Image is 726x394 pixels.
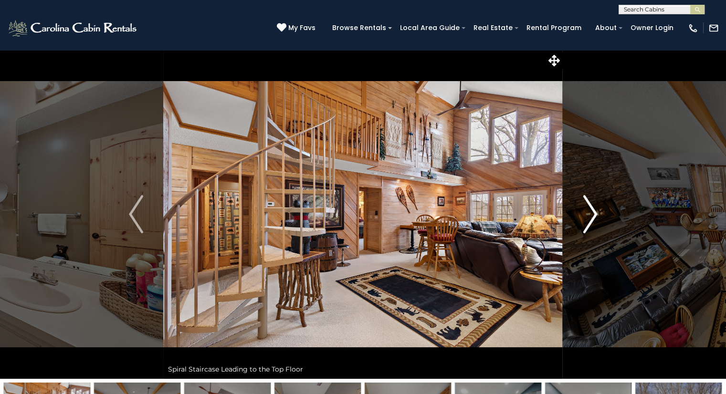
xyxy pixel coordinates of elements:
span: My Favs [288,23,316,33]
img: White-1-2.png [7,19,139,38]
a: My Favs [277,23,318,33]
img: arrow [129,195,143,233]
img: arrow [583,195,597,233]
button: Previous [109,50,164,379]
a: Local Area Guide [395,21,464,35]
button: Next [563,50,618,379]
a: About [590,21,621,35]
img: mail-regular-white.png [708,23,719,33]
a: Browse Rentals [327,21,391,35]
a: Rental Program [522,21,586,35]
a: Owner Login [626,21,678,35]
a: Real Estate [469,21,517,35]
div: Spiral Staircase Leading to the Top Floor [163,360,562,379]
img: phone-regular-white.png [688,23,698,33]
